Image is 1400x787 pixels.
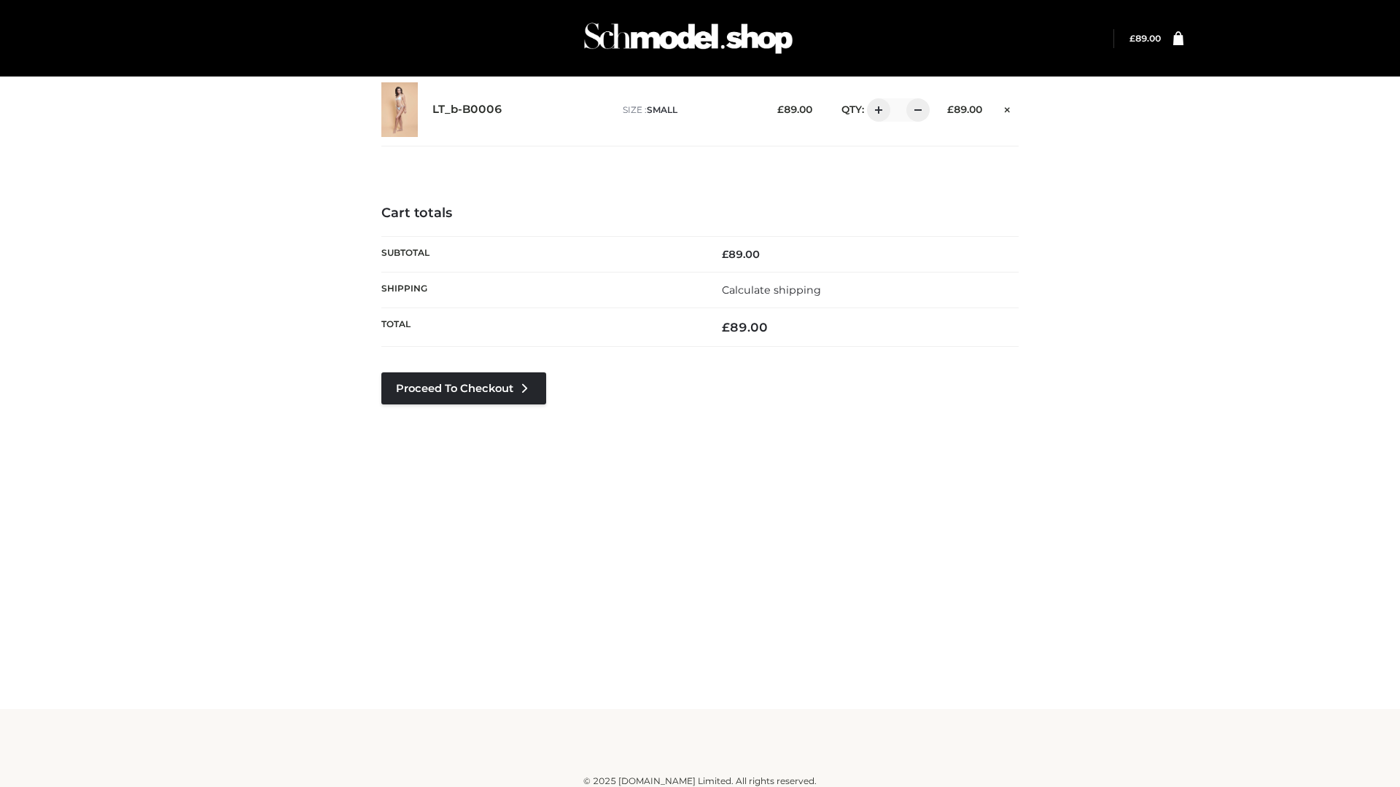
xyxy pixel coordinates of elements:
a: £89.00 [1129,33,1161,44]
th: Total [381,308,700,347]
span: £ [722,320,730,334]
div: QTY: [827,98,925,122]
span: £ [947,103,954,115]
bdi: 89.00 [777,103,812,115]
p: size : [623,103,755,117]
img: Schmodel Admin 964 [579,9,798,67]
span: £ [777,103,784,115]
a: Remove this item [997,98,1019,117]
th: Shipping [381,272,700,308]
th: Subtotal [381,236,700,272]
span: £ [722,248,728,261]
bdi: 89.00 [947,103,982,115]
bdi: 89.00 [722,320,768,334]
h4: Cart totals [381,205,1019,222]
a: Calculate shipping [722,283,821,297]
span: SMALL [647,104,677,115]
span: £ [1129,33,1135,44]
a: LT_b-B0006 [432,103,502,117]
bdi: 89.00 [1129,33,1161,44]
a: Proceed to Checkout [381,372,546,404]
bdi: 89.00 [722,248,760,261]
